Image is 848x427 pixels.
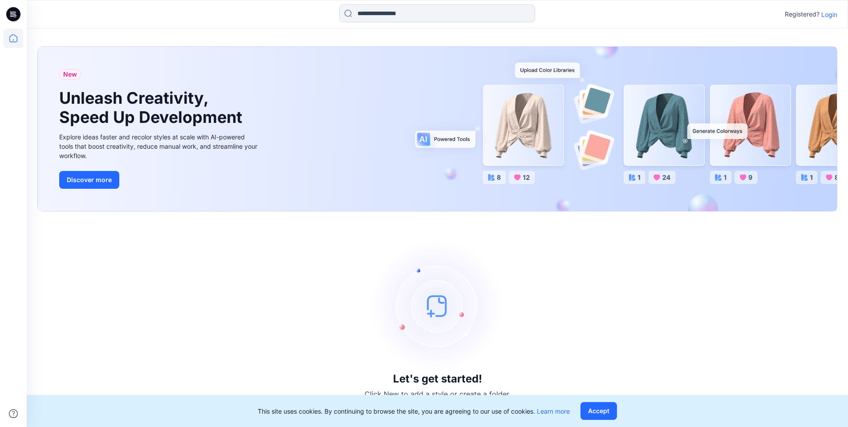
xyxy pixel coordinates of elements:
p: This site uses cookies. By continuing to browse the site, you are agreeing to our use of cookies. [258,407,570,416]
img: empty-state-image.svg [371,239,504,373]
a: Discover more [59,171,260,189]
a: Learn more [537,407,570,415]
div: Explore ideas faster and recolor styles at scale with AI-powered tools that boost creativity, red... [59,132,260,160]
p: Registered? [785,9,820,20]
span: New [63,69,77,80]
p: Click New to add a style or create a folder. [365,389,511,399]
button: Accept [580,402,617,420]
h3: Let's get started! [393,373,482,385]
p: Login [821,10,837,19]
h1: Unleash Creativity, Speed Up Development [59,89,246,127]
button: Discover more [59,171,119,189]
